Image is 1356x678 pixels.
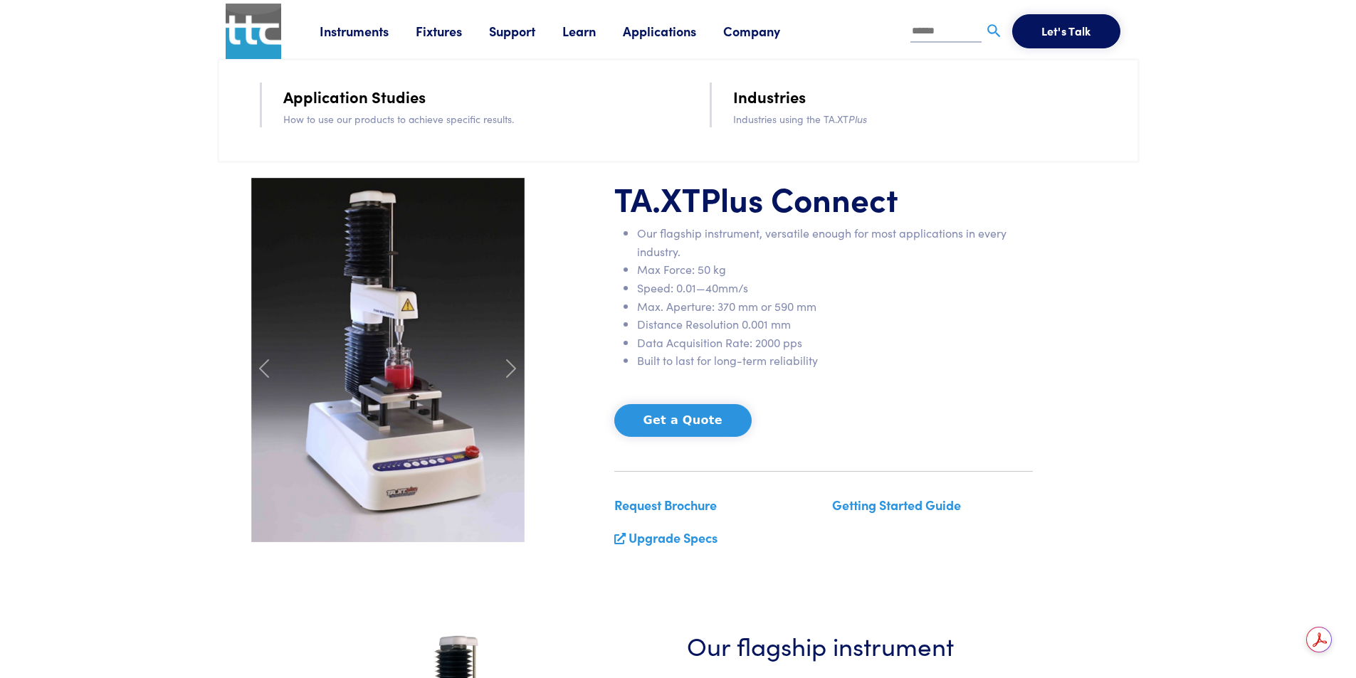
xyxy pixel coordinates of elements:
[637,260,1033,279] li: Max Force: 50 kg
[1012,14,1120,48] button: Let's Talk
[283,84,426,109] a: Application Studies
[637,351,1033,370] li: Built to last for long-term reliability
[562,22,623,40] a: Learn
[723,22,807,40] a: Company
[637,279,1033,297] li: Speed: 0.01—40mm/s
[700,175,898,221] span: Plus Connect
[832,496,961,514] a: Getting Started Guide
[283,111,670,127] p: How to use our products to achieve specific results.
[629,529,718,546] a: Upgrade Specs
[614,178,1033,219] h1: TA.XT
[848,112,867,126] i: Plus
[687,627,960,662] h3: Our flagship instrument
[320,22,416,40] a: Instruments
[637,315,1033,334] li: Distance Resolution 0.001 mm
[614,496,717,514] a: Request Brochure
[251,178,525,542] img: carousel-ta-xt-plus-bloom.jpg
[637,334,1033,352] li: Data Acquisition Rate: 2000 pps
[489,22,562,40] a: Support
[614,404,752,437] button: Get a Quote
[226,4,281,59] img: ttc_logo_1x1_v1.0.png
[733,111,1120,127] p: Industries using the TA.XT
[733,84,806,109] a: Industries
[623,22,723,40] a: Applications
[637,224,1033,260] li: Our flagship instrument, versatile enough for most applications in every industry.
[416,22,489,40] a: Fixtures
[637,297,1033,316] li: Max. Aperture: 370 mm or 590 mm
